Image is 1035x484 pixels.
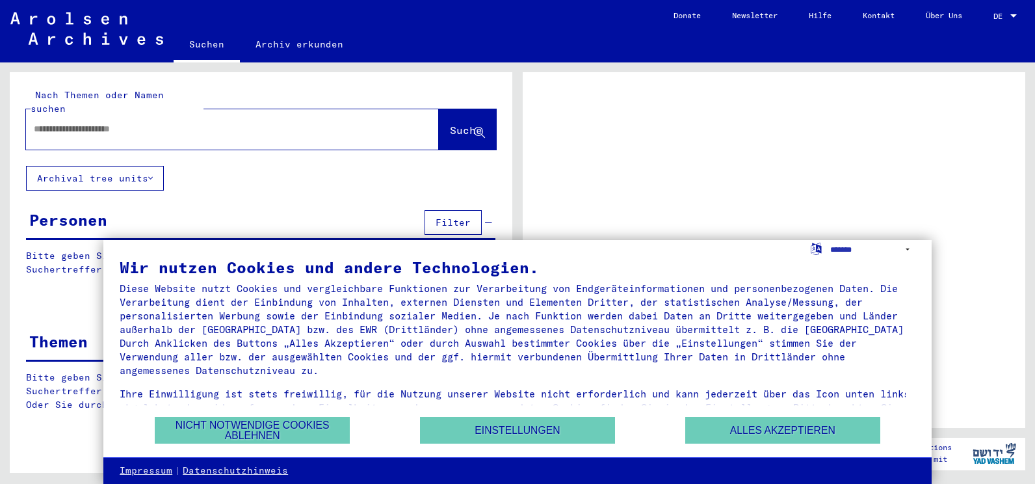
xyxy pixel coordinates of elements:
[31,89,164,114] mat-label: Nach Themen oder Namen suchen
[420,417,615,444] button: Einstellungen
[830,240,915,259] select: Sprache auswählen
[809,242,823,254] label: Sprache auswählen
[120,282,915,377] div: Diese Website nutzt Cookies und vergleichbare Funktionen zur Verarbeitung von Endgeräteinformatio...
[970,437,1019,470] img: yv_logo.png
[26,166,164,191] button: Archival tree units
[29,208,107,232] div: Personen
[436,217,471,228] span: Filter
[425,210,482,235] button: Filter
[120,260,915,275] div: Wir nutzen Cookies und andere Technologien.
[174,29,240,62] a: Suchen
[439,109,496,150] button: Suche
[993,12,1008,21] span: DE
[450,124,482,137] span: Suche
[26,371,496,412] p: Bitte geben Sie einen Suchbegriff ein oder nutzen Sie die Filter, um Suchertreffer zu erhalten. O...
[155,417,350,444] button: Nicht notwendige Cookies ablehnen
[183,464,288,477] a: Datenschutzhinweis
[29,330,88,353] div: Themen
[26,249,495,276] p: Bitte geben Sie einen Suchbegriff ein oder nutzen Sie die Filter, um Suchertreffer zu erhalten.
[120,387,915,428] div: Ihre Einwilligung ist stets freiwillig, für die Nutzung unserer Website nicht erforderlich und ka...
[10,12,163,45] img: Arolsen_neg.svg
[120,464,172,477] a: Impressum
[240,29,359,60] a: Archiv erkunden
[685,417,880,444] button: Alles akzeptieren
